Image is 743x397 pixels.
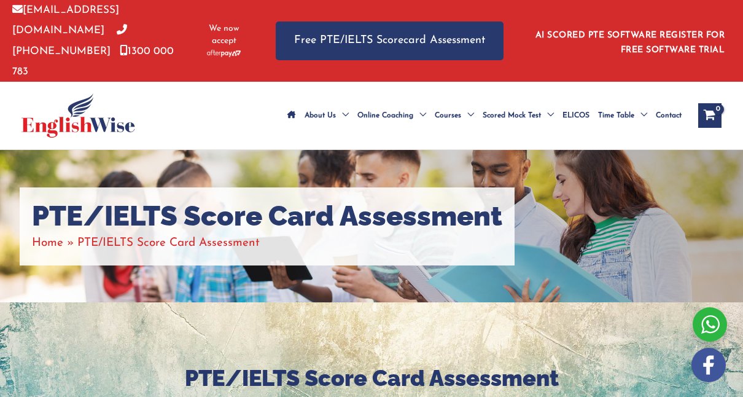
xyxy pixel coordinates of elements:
a: Free PTE/IELTS Scorecard Assessment [276,22,504,60]
a: AI SCORED PTE SOFTWARE REGISTER FOR FREE SOFTWARE TRIAL [535,31,725,55]
a: CoursesMenu Toggle [430,94,478,137]
h1: PTE/IELTS Score Card Assessment [32,200,502,233]
span: Menu Toggle [541,94,554,137]
span: Menu Toggle [461,94,474,137]
img: white-facebook.png [691,348,726,382]
a: About UsMenu Toggle [300,94,353,137]
span: Menu Toggle [413,94,426,137]
span: Courses [435,94,461,137]
span: PTE/IELTS Score Card Assessment [77,237,260,249]
span: Contact [656,94,682,137]
a: [PHONE_NUMBER] [12,25,127,56]
a: Home [32,237,63,249]
a: View Shopping Cart, empty [698,103,722,128]
span: We now accept [203,23,245,47]
nav: Breadcrumbs [32,233,502,253]
span: ELICOS [562,94,589,137]
a: 1300 000 783 [12,46,174,77]
a: ELICOS [558,94,594,137]
span: About Us [305,94,336,137]
h2: PTE/IELTS Score Card Assessment [12,364,731,393]
a: Scored Mock TestMenu Toggle [478,94,558,137]
span: Time Table [598,94,634,137]
img: Afterpay-Logo [207,50,241,57]
span: Online Coaching [357,94,413,137]
span: Scored Mock Test [483,94,541,137]
span: Menu Toggle [336,94,349,137]
img: cropped-ew-logo [21,93,135,138]
aside: Header Widget 1 [528,21,731,61]
a: Online CoachingMenu Toggle [353,94,430,137]
a: [EMAIL_ADDRESS][DOMAIN_NAME] [12,5,119,36]
a: Contact [652,94,686,137]
nav: Site Navigation: Main Menu [283,94,686,137]
a: Time TableMenu Toggle [594,94,652,137]
span: Menu Toggle [634,94,647,137]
